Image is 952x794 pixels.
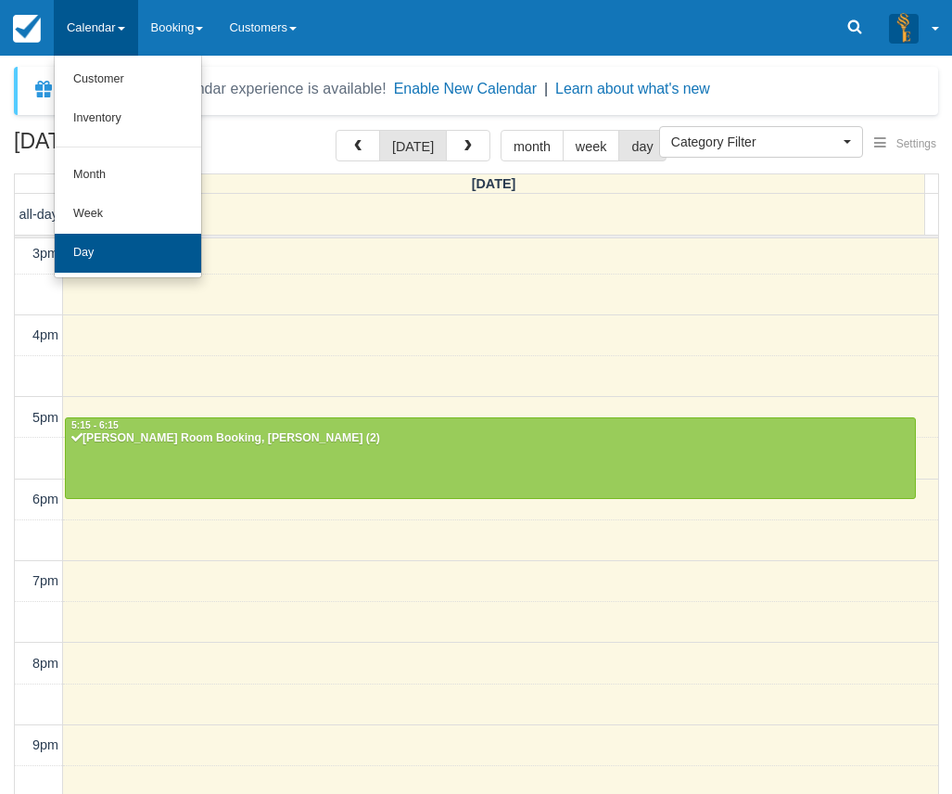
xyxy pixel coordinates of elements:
button: Category Filter [659,126,863,158]
button: Settings [863,131,947,158]
button: [DATE] [379,130,447,161]
span: | [544,81,548,96]
span: 3pm [32,246,58,261]
img: A3 [889,13,919,43]
ul: Calendar [54,56,202,278]
span: Category Filter [671,133,839,151]
span: 8pm [32,656,58,671]
span: 6pm [32,492,58,506]
h2: [DATE] [14,130,248,164]
div: A new Booking Calendar experience is available! [62,78,387,100]
span: 4pm [32,327,58,342]
a: Learn about what's new [555,81,710,96]
div: [PERSON_NAME] Room Booking, [PERSON_NAME] (2) [70,431,910,446]
span: Settings [896,137,936,150]
button: month [501,130,564,161]
span: 5pm [32,410,58,425]
img: checkfront-main-nav-mini-logo.png [13,15,41,43]
a: Day [55,234,201,273]
span: 7pm [32,573,58,588]
span: [DATE] [472,176,516,191]
span: 5:15 - 6:15 [71,420,119,430]
a: Inventory [55,99,201,138]
a: Month [55,156,201,195]
button: day [618,130,666,161]
a: 5:15 - 6:15[PERSON_NAME] Room Booking, [PERSON_NAME] (2) [65,417,916,499]
span: 9pm [32,737,58,752]
a: Customer [55,60,201,99]
button: week [563,130,620,161]
a: Week [55,195,201,234]
button: Enable New Calendar [394,80,537,98]
span: all-day [19,207,58,222]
